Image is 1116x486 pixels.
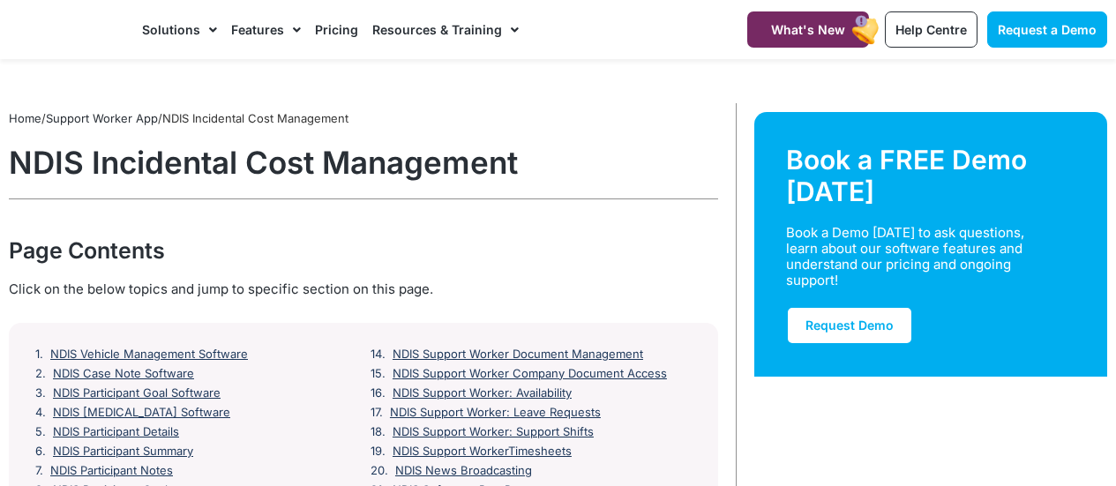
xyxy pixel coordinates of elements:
[393,367,667,381] a: NDIS Support Worker Company Document Access
[805,318,894,333] span: Request Demo
[786,144,1075,207] div: Book a FREE Demo [DATE]
[393,386,572,400] a: NDIS Support Worker: Availability
[393,445,572,459] a: NDIS Support WorkerTimesheets
[50,348,248,362] a: NDIS Vehicle Management Software
[9,17,124,42] img: CareMaster Logo
[53,386,221,400] a: NDIS Participant Goal Software
[998,22,1097,37] span: Request a Demo
[390,406,601,420] a: NDIS Support Worker: Leave Requests
[9,111,41,125] a: Home
[53,406,230,420] a: NDIS [MEDICAL_DATA] Software
[395,464,532,478] a: NDIS News Broadcasting
[53,425,179,439] a: NDIS Participant Details
[46,111,158,125] a: Support Worker App
[771,22,845,37] span: What's New
[9,280,718,299] div: Click on the below topics and jump to specific section on this page.
[895,22,967,37] span: Help Centre
[9,111,348,125] span: / /
[53,445,193,459] a: NDIS Participant Summary
[9,144,718,181] h1: NDIS Incidental Cost Management
[987,11,1107,48] a: Request a Demo
[786,225,1055,288] div: Book a Demo [DATE] to ask questions, learn about our software features and understand our pricing...
[53,367,194,381] a: NDIS Case Note Software
[393,425,594,439] a: NDIS Support Worker: Support Shifts
[393,348,643,362] a: NDIS Support Worker Document Management
[162,111,348,125] span: NDIS Incidental Cost Management
[50,464,173,478] a: NDIS Participant Notes
[747,11,869,48] a: What's New
[786,306,913,345] a: Request Demo
[885,11,977,48] a: Help Centre
[9,235,718,266] div: Page Contents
